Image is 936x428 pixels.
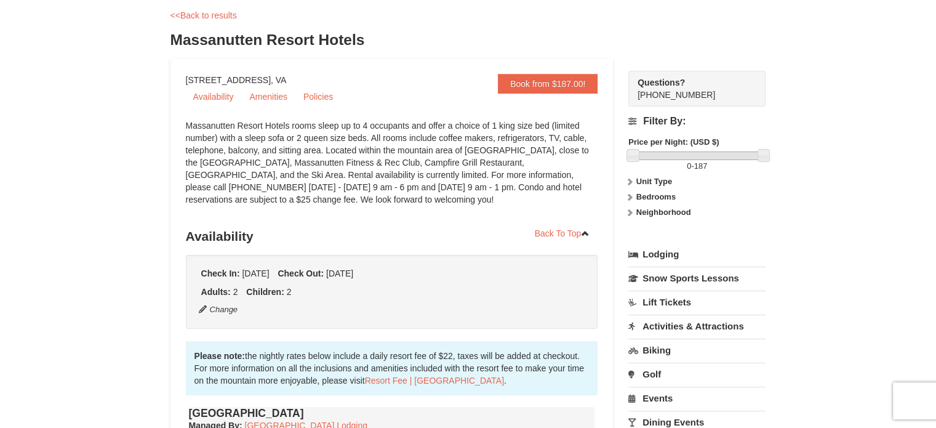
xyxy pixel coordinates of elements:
[636,177,672,186] strong: Unit Type
[198,303,239,317] button: Change
[233,287,238,297] span: 2
[186,224,598,249] h3: Availability
[636,192,676,201] strong: Bedrooms
[687,161,691,171] span: 0
[628,363,766,386] a: Golf
[189,407,595,419] h4: [GEOGRAPHIC_DATA]
[242,87,294,106] a: Amenities
[498,74,598,94] a: Book from $187.00!
[527,224,598,243] a: Back To Top
[194,351,245,361] strong: Please note:
[628,339,766,361] a: Biking
[201,287,231,297] strong: Adults:
[628,267,766,289] a: Snow Sports Lessons
[628,137,719,147] strong: Price per Night: (USD $)
[636,208,691,217] strong: Neighborhood
[365,376,504,386] a: Resort Fee | [GEOGRAPHIC_DATA]
[628,387,766,410] a: Events
[186,341,598,395] div: the nightly rates below include a daily resort fee of $22, taxes will be added at checkout. For m...
[296,87,340,106] a: Policies
[170,10,237,20] a: <<Back to results
[246,287,284,297] strong: Children:
[287,287,292,297] span: 2
[278,269,324,278] strong: Check Out:
[201,269,240,278] strong: Check In:
[628,160,766,172] label: -
[170,28,766,52] h3: Massanutten Resort Hotels
[628,116,766,127] h4: Filter By:
[628,291,766,313] a: Lift Tickets
[628,315,766,337] a: Activities & Attractions
[628,243,766,265] a: Lodging
[638,78,685,87] strong: Questions?
[186,87,241,106] a: Availability
[186,119,598,218] div: Massanutten Resort Hotels rooms sleep up to 4 occupants and offer a choice of 1 king size bed (li...
[326,269,353,278] span: [DATE]
[694,161,708,171] span: 187
[242,269,269,278] span: [DATE]
[638,76,743,100] span: [PHONE_NUMBER]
